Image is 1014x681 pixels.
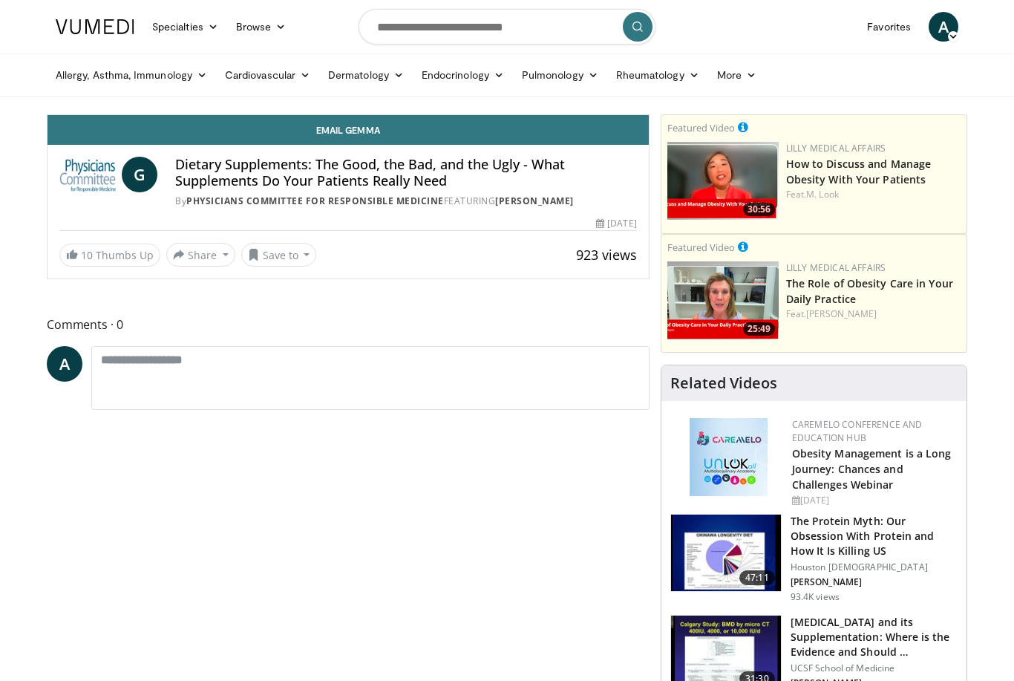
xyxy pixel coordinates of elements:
[708,60,765,90] a: More
[690,418,768,496] img: 45df64a9-a6de-482c-8a90-ada250f7980c.png.150x105_q85_autocrop_double_scale_upscale_version-0.2.jpg
[216,60,319,90] a: Cardiovascular
[319,60,413,90] a: Dermatology
[56,19,134,34] img: VuMedi Logo
[59,244,160,267] a: 10 Thumbs Up
[743,322,775,336] span: 25:49
[786,276,953,306] a: The Role of Obesity Care in Your Daily Practice
[359,9,655,45] input: Search topics, interventions
[806,188,839,201] a: M. Look
[929,12,958,42] a: A
[786,307,961,321] div: Feat.
[667,261,779,339] a: 25:49
[791,576,958,588] p: [PERSON_NAME]
[858,12,920,42] a: Favorites
[786,142,886,154] a: Lilly Medical Affairs
[739,570,775,585] span: 47:11
[792,418,923,444] a: CaReMeLO Conference and Education Hub
[48,115,649,145] a: Email Gemma
[175,195,636,208] div: By FEATURING
[791,615,958,659] h3: [MEDICAL_DATA] and its Supplementation: Where is the Evidence and Should …
[175,157,636,189] h4: Dietary Supplements: The Good, the Bad, and the Ugly - What Supplements Do Your Patients Really Need
[671,515,781,592] img: b7b8b05e-5021-418b-a89a-60a270e7cf82.150x105_q85_crop-smart_upscale.jpg
[47,315,650,334] span: Comments 0
[667,121,735,134] small: Featured Video
[667,261,779,339] img: e1208b6b-349f-4914-9dd7-f97803bdbf1d.png.150x105_q85_crop-smart_upscale.png
[122,157,157,192] a: G
[607,60,708,90] a: Rheumatology
[792,446,952,492] a: Obesity Management is a Long Journey: Chances and Challenges Webinar
[143,12,227,42] a: Specialties
[786,261,886,274] a: Lilly Medical Affairs
[59,157,116,192] img: Physicians Committee for Responsible Medicine
[227,12,295,42] a: Browse
[670,514,958,603] a: 47:11 The Protein Myth: Our Obsession With Protein and How It Is Killing US Houston [DEMOGRAPHIC_...
[166,243,235,267] button: Share
[743,203,775,216] span: 30:56
[241,243,317,267] button: Save to
[806,307,877,320] a: [PERSON_NAME]
[47,346,82,382] a: A
[495,195,574,207] a: [PERSON_NAME]
[791,561,958,573] p: Houston [DEMOGRAPHIC_DATA]
[596,217,636,230] div: [DATE]
[786,157,932,186] a: How to Discuss and Manage Obesity With Your Patients
[513,60,607,90] a: Pulmonology
[81,248,93,262] span: 10
[47,60,216,90] a: Allergy, Asthma, Immunology
[792,494,955,507] div: [DATE]
[791,514,958,558] h3: The Protein Myth: Our Obsession With Protein and How It Is Killing US
[576,246,637,264] span: 923 views
[786,188,961,201] div: Feat.
[670,374,777,392] h4: Related Videos
[791,662,958,674] p: UCSF School of Medicine
[791,591,840,603] p: 93.4K views
[667,241,735,254] small: Featured Video
[186,195,444,207] a: Physicians Committee for Responsible Medicine
[667,142,779,220] img: c98a6a29-1ea0-4bd5-8cf5-4d1e188984a7.png.150x105_q85_crop-smart_upscale.png
[667,142,779,220] a: 30:56
[413,60,513,90] a: Endocrinology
